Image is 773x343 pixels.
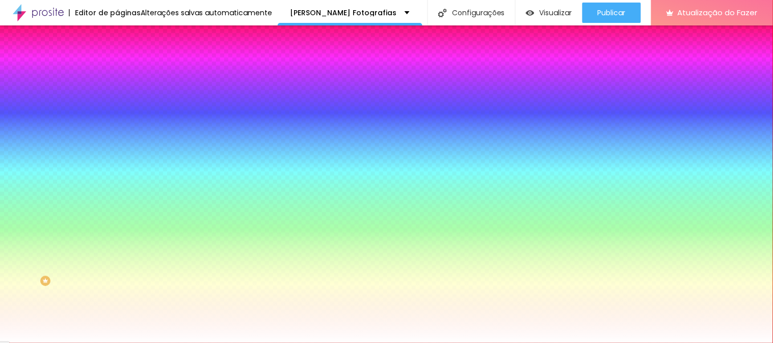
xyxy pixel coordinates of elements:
font: Atualização do Fazer [678,7,758,18]
button: Publicar [582,3,641,23]
font: Editor de páginas [75,8,141,18]
img: view-1.svg [526,9,535,17]
button: Visualizar [516,3,582,23]
font: Configurações [452,8,505,18]
img: Ícone [438,9,447,17]
font: Publicar [598,8,626,18]
font: Visualizar [540,8,572,18]
font: Alterações salvas automaticamente [141,8,272,18]
font: [PERSON_NAME] Fotografias [290,8,397,18]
